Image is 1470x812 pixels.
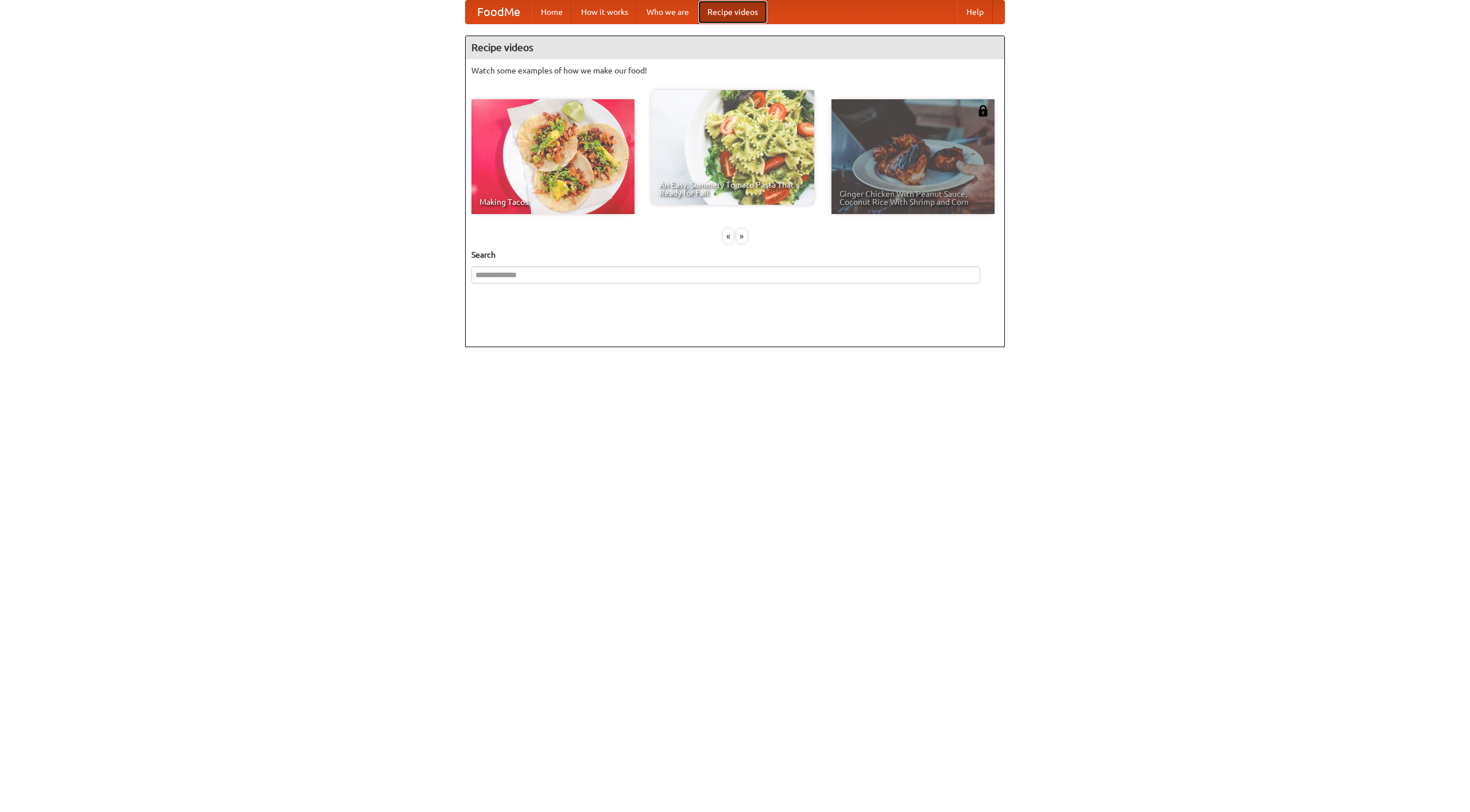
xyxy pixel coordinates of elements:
span: An Easy, Summery Tomato Pasta That's Ready for Fall [659,181,806,197]
a: Making Tacos [471,99,635,214]
h5: Search [471,249,999,261]
div: « [723,229,733,243]
h4: Recipe videos [466,36,1004,59]
span: Making Tacos [479,198,626,206]
a: Home [532,1,572,24]
img: 483408.png [977,105,989,116]
a: Help [957,1,993,24]
a: Recipe videos [698,1,767,24]
a: An Easy, Summery Tomato Pasta That's Ready for Fall [651,90,814,205]
div: » [737,229,747,243]
a: FoodMe [466,1,532,24]
a: How it works [572,1,637,24]
a: Who we are [637,1,698,24]
p: Watch some examples of how we make our food! [471,65,999,76]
